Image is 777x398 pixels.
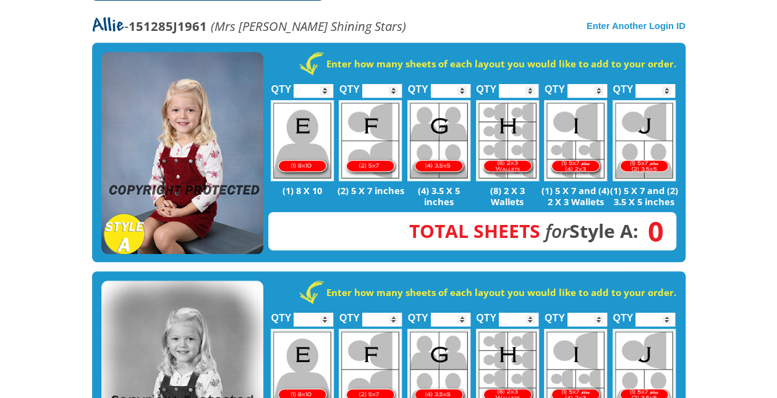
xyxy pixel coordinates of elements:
span: Allie [92,17,124,36]
a: Enter Another Login ID [587,21,686,31]
label: QTY [339,70,360,101]
label: QTY [271,299,291,329]
label: QTY [476,299,496,329]
label: QTY [613,70,633,101]
label: QTY [545,299,565,329]
p: (2) 5 X 7 inches [336,185,405,196]
span: 0 [639,224,664,238]
span: Total Sheets [409,218,540,243]
img: H [476,100,539,181]
img: F [339,100,402,181]
img: J [613,100,676,181]
label: QTY [408,70,428,101]
img: G [407,100,470,181]
img: I [544,100,607,181]
p: (1) 5 X 7 and (2) 3.5 X 5 inches [610,185,679,207]
strong: 151285J1961 [129,17,207,35]
p: (4) 3.5 X 5 inches [405,185,473,207]
em: for [545,218,569,243]
strong: Enter how many sheets of each layout you would like to add to your order. [326,57,676,70]
p: (1) 8 X 10 [268,185,337,196]
img: E [271,100,334,181]
img: STYLE A [101,52,263,255]
label: QTY [613,299,633,329]
strong: Style A: [409,218,639,243]
label: QTY [339,299,360,329]
p: (1) 5 X 7 and (4) 2 X 3 Wallets [541,185,610,207]
em: (Mrs [PERSON_NAME] Shining Stars) [211,17,406,35]
label: QTY [408,299,428,329]
p: - [92,19,406,33]
label: QTY [271,70,291,101]
label: QTY [476,70,496,101]
p: (8) 2 X 3 Wallets [473,185,541,207]
label: QTY [545,70,565,101]
strong: Enter how many sheets of each layout you would like to add to your order. [326,286,676,298]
